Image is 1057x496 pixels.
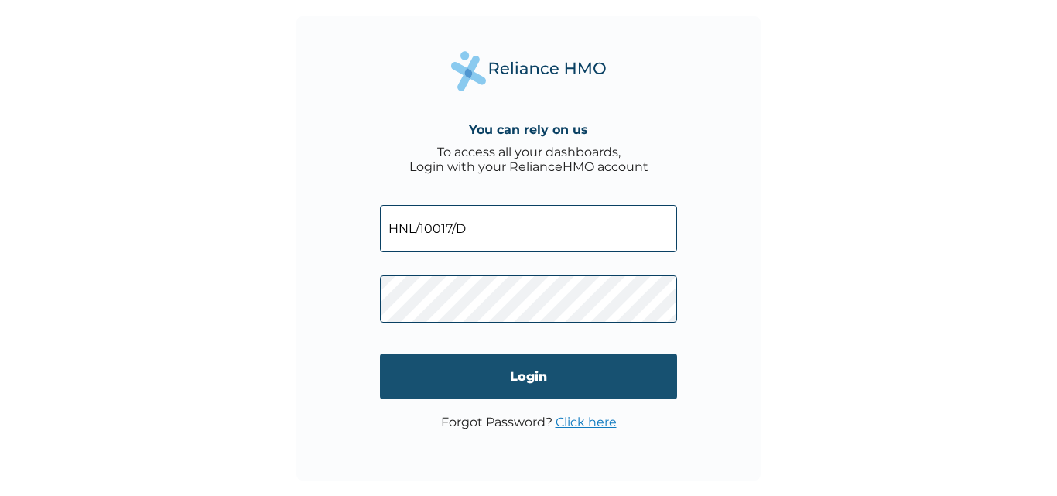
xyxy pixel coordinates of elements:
[441,415,617,429] p: Forgot Password?
[556,415,617,429] a: Click here
[380,354,677,399] input: Login
[409,145,648,174] div: To access all your dashboards, Login with your RelianceHMO account
[451,51,606,91] img: Reliance Health's Logo
[469,122,588,137] h4: You can rely on us
[380,205,677,252] input: Email address or HMO ID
